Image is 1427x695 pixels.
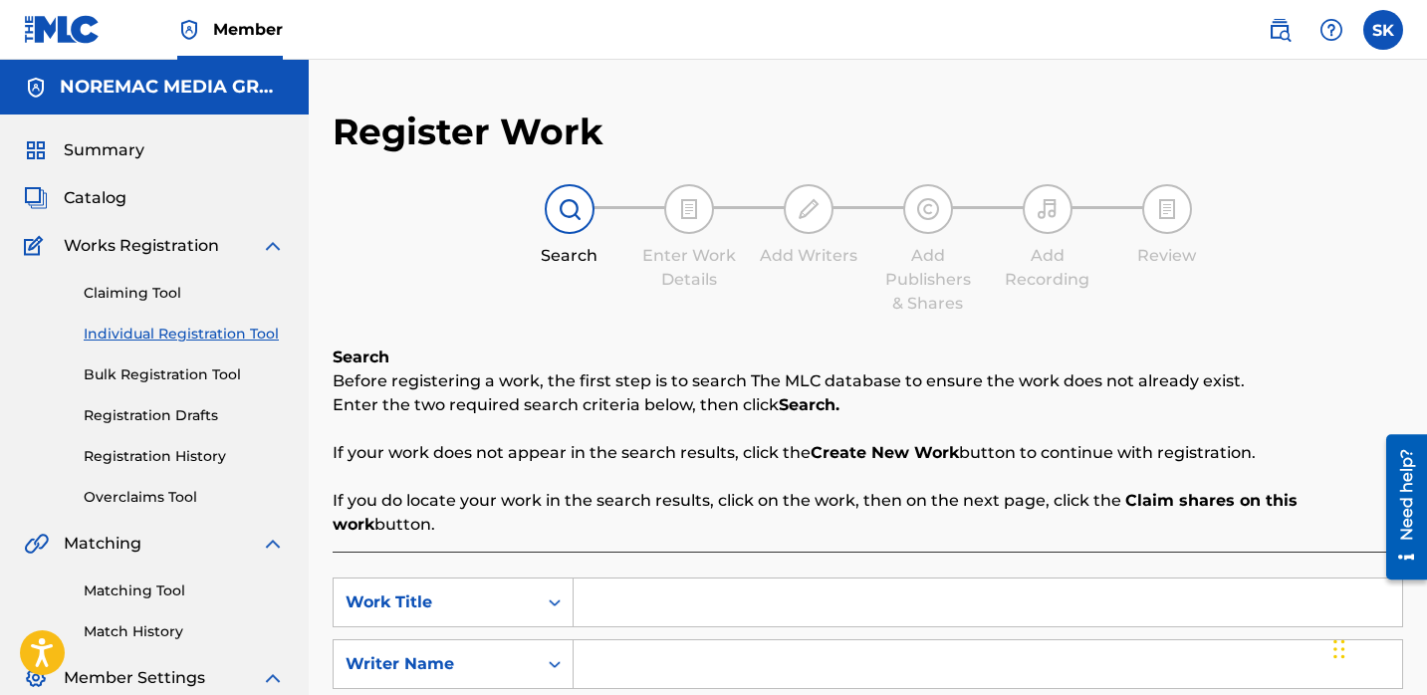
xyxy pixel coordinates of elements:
div: Enter Work Details [639,244,739,292]
div: User Menu [1363,10,1403,50]
p: If your work does not appear in the search results, click the button to continue with registration. [333,441,1403,465]
img: Works Registration [24,234,50,258]
p: Enter the two required search criteria below, then click [333,393,1403,417]
a: Overclaims Tool [84,487,285,508]
a: Match History [84,621,285,642]
h5: NOREMAC MEDIA GROUP [60,76,285,99]
span: Matching [64,532,141,556]
img: Accounts [24,76,48,100]
img: expand [261,666,285,690]
iframe: Chat Widget [1327,599,1427,695]
img: step indicator icon for Add Publishers & Shares [916,197,940,221]
img: expand [261,234,285,258]
img: step indicator icon for Add Recording [1036,197,1060,221]
p: Before registering a work, the first step is to search The MLC database to ensure the work does n... [333,369,1403,393]
div: Help [1311,10,1351,50]
a: CatalogCatalog [24,186,126,210]
div: Add Publishers & Shares [878,244,978,316]
span: Catalog [64,186,126,210]
div: Review [1117,244,1217,268]
a: Individual Registration Tool [84,324,285,345]
a: Registration Drafts [84,405,285,426]
div: Add Writers [759,244,858,268]
img: help [1319,18,1343,42]
span: Member [213,18,283,41]
span: Works Registration [64,234,219,258]
img: expand [261,532,285,556]
b: Search [333,347,389,366]
a: Bulk Registration Tool [84,364,285,385]
iframe: Resource Center [1371,427,1427,587]
img: search [1268,18,1292,42]
a: Registration History [84,446,285,467]
div: Search [520,244,619,268]
img: step indicator icon for Add Writers [797,197,821,221]
h2: Register Work [333,110,603,154]
strong: Create New Work [811,443,959,462]
img: Summary [24,138,48,162]
div: Work Title [346,590,525,614]
div: Writer Name [346,652,525,676]
a: SummarySummary [24,138,144,162]
img: Member Settings [24,666,48,690]
div: Add Recording [998,244,1097,292]
img: step indicator icon for Search [558,197,582,221]
img: Matching [24,532,49,556]
p: If you do locate your work in the search results, click on the work, then on the next page, click... [333,489,1403,537]
img: Top Rightsholder [177,18,201,42]
img: step indicator icon for Enter Work Details [677,197,701,221]
a: Matching Tool [84,580,285,601]
span: Member Settings [64,666,205,690]
span: Summary [64,138,144,162]
img: Catalog [24,186,48,210]
a: Claiming Tool [84,283,285,304]
img: step indicator icon for Review [1155,197,1179,221]
div: Drag [1333,619,1345,679]
a: Public Search [1260,10,1300,50]
strong: Search. [779,395,839,414]
img: MLC Logo [24,15,101,44]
